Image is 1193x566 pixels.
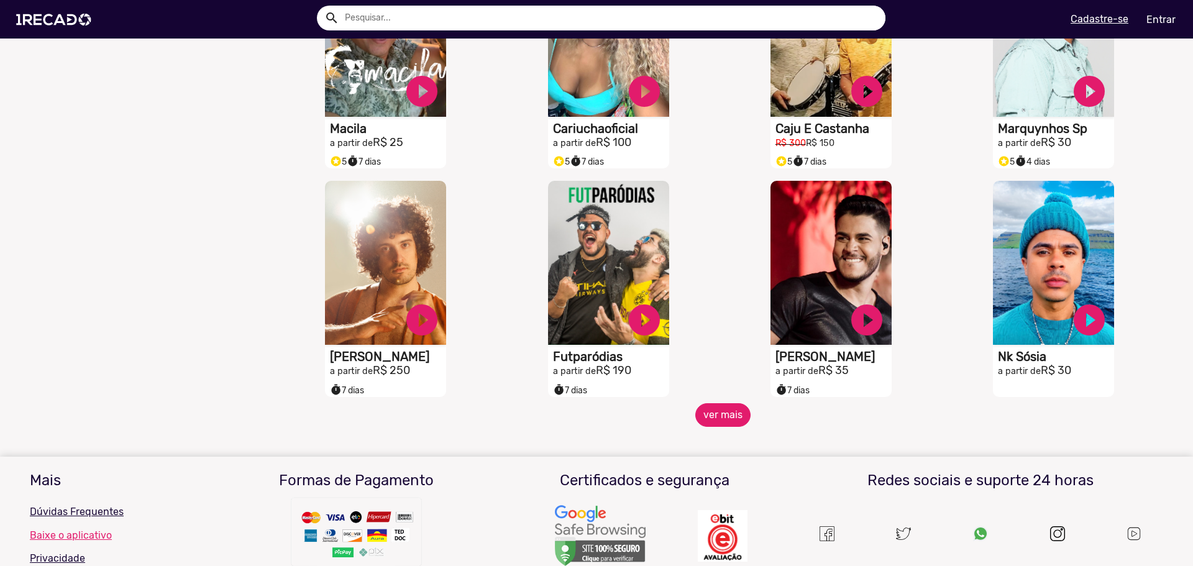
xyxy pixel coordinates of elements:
h1: Cariuchaoficial [553,121,669,136]
small: a partir de [998,138,1041,148]
span: 7 dias [775,385,810,396]
small: timer [553,384,565,396]
small: R$ 300 [775,138,806,148]
i: timer [792,152,804,167]
i: timer [1015,152,1026,167]
h3: Formas de Pagamento [222,472,491,490]
video: S1RECADO vídeos dedicados para fãs e empresas [548,181,669,345]
a: play_circle_filled [848,73,885,110]
span: 7 dias [792,157,826,167]
small: R$ 150 [806,138,834,148]
h2: R$ 30 [998,136,1114,150]
h2: R$ 100 [553,136,669,150]
small: stars [553,155,565,167]
small: a partir de [330,366,373,377]
span: 7 dias [570,157,604,167]
small: timer [775,384,787,396]
a: play_circle_filled [1071,73,1108,110]
p: Dúvidas Frequentes [30,504,203,519]
img: Um recado,1Recado,1 recado,vídeo de famosos,site para pagar famosos,vídeos e lives exclusivas de ... [973,526,988,541]
video: S1RECADO vídeos dedicados para fãs e empresas [770,181,892,345]
img: Um recado,1Recado,1 recado,vídeo de famosos,site para pagar famosos,vídeos e lives exclusivas de ... [1126,526,1142,542]
video: S1RECADO vídeos dedicados para fãs e empresas [325,181,446,345]
a: play_circle_filled [848,301,885,339]
i: Selo super talento [775,152,787,167]
h2: R$ 25 [330,136,446,150]
input: Pesquisar... [336,6,885,30]
small: a partir de [330,138,373,148]
span: 7 dias [330,385,364,396]
small: timer [347,155,359,167]
small: timer [792,155,804,167]
a: play_circle_filled [403,301,441,339]
small: a partir de [998,366,1041,377]
h3: Redes sociais e suporte 24 horas [798,472,1163,490]
span: 5 [998,157,1015,167]
small: a partir de [775,366,818,377]
h2: R$ 30 [998,364,1114,378]
i: timer [330,381,342,396]
i: timer [570,152,582,167]
i: Selo super talento [330,152,342,167]
img: Um recado,1Recado,1 recado,vídeo de famosos,site para pagar famosos,vídeos e lives exclusivas de ... [698,510,747,562]
a: play_circle_filled [626,301,663,339]
h2: R$ 190 [553,364,669,378]
small: a partir de [553,366,596,377]
button: ver mais [695,403,751,427]
span: 5 [330,157,347,167]
img: instagram.svg [1050,526,1065,541]
h1: Caju E Castanha [775,121,892,136]
u: Cadastre-se [1071,13,1128,25]
i: timer [347,152,359,167]
h2: R$ 250 [330,364,446,378]
h1: [PERSON_NAME] [330,349,446,364]
mat-icon: Example home icon [324,11,339,25]
small: a partir de [553,138,596,148]
a: play_circle_filled [1071,301,1108,339]
h3: Certificados e segurança [510,472,780,490]
button: Example home icon [320,6,342,28]
img: Um recado,1Recado,1 recado,vídeo de famosos,site para pagar famosos,vídeos e lives exclusivas de ... [820,526,834,541]
small: stars [330,155,342,167]
i: timer [775,381,787,396]
small: stars [775,155,787,167]
a: Entrar [1138,9,1184,30]
small: stars [998,155,1010,167]
span: 7 dias [347,157,381,167]
h1: Nk Sósia [998,349,1114,364]
span: 4 dias [1015,157,1050,167]
img: twitter.svg [896,526,911,541]
h1: Marquynhos Sp [998,121,1114,136]
small: timer [1015,155,1026,167]
a: play_circle_filled [403,73,441,110]
span: 5 [775,157,792,167]
i: Selo super talento [553,152,565,167]
a: play_circle_filled [626,73,663,110]
h1: [PERSON_NAME] [775,349,892,364]
p: Privacidade [30,551,203,566]
a: Baixe o aplicativo [30,529,203,541]
small: timer [570,155,582,167]
h3: Mais [30,472,203,490]
h1: Futparódias [553,349,669,364]
small: timer [330,384,342,396]
i: Selo super talento [998,152,1010,167]
span: 7 dias [553,385,587,396]
i: timer [553,381,565,396]
span: 5 [553,157,570,167]
h2: R$ 35 [775,364,892,378]
h1: Macila [330,121,446,136]
video: S1RECADO vídeos dedicados para fãs e empresas [993,181,1114,345]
